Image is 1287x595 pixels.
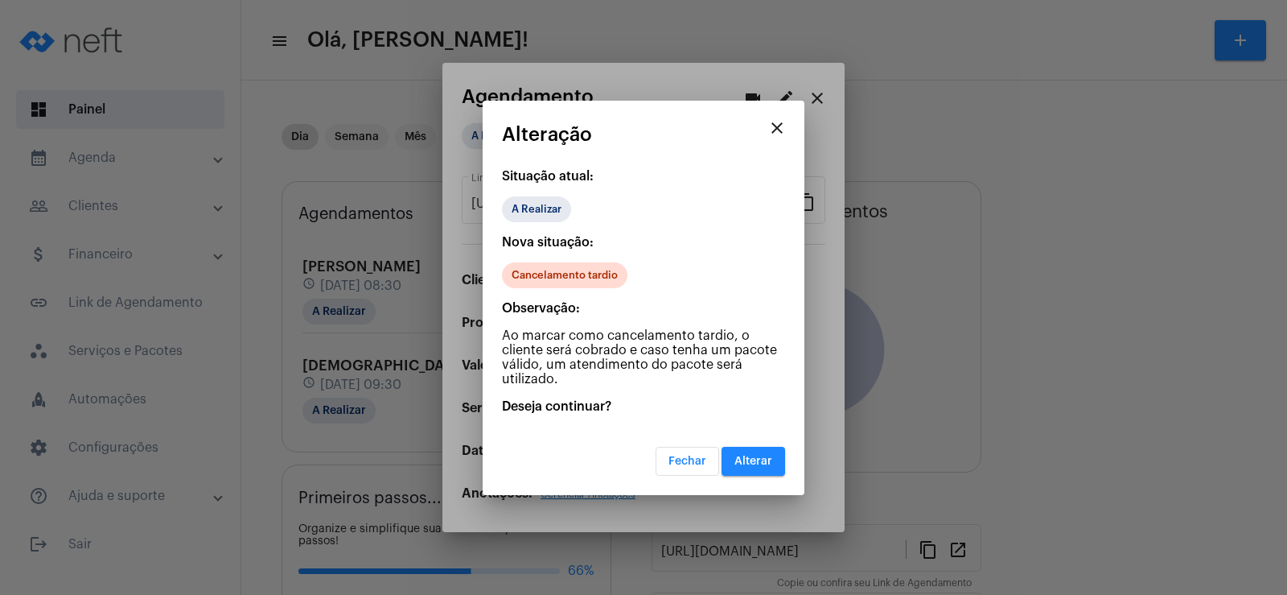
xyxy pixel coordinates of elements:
[767,118,787,138] mat-icon: close
[502,169,785,184] p: Situação atual:
[502,196,571,222] mat-chip: A Realizar
[502,328,785,386] p: Ao marcar como cancelamento tardio, o cliente será cobrado e caso tenha um pacote válido, um aten...
[734,456,772,467] span: Alterar
[502,262,627,288] mat-chip: Cancelamento tardio
[722,447,785,476] button: Alterar
[502,301,785,316] p: Observação:
[668,456,706,467] span: Fechar
[502,124,592,145] span: Alteração
[502,399,785,414] p: Deseja continuar?
[656,447,719,476] button: Fechar
[502,235,785,250] p: Nova situação:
